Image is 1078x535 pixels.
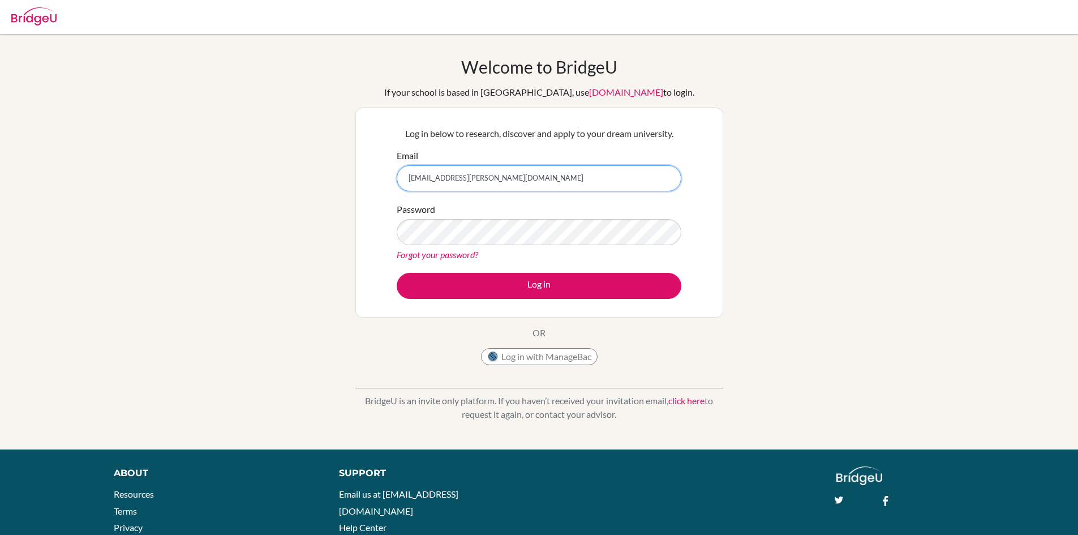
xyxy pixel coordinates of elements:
a: click here [668,395,705,406]
p: OR [532,326,546,340]
a: Privacy [114,522,143,533]
a: Help Center [339,522,386,533]
a: Email us at [EMAIL_ADDRESS][DOMAIN_NAME] [339,489,458,516]
img: logo_white@2x-f4f0deed5e89b7ecb1c2cc34c3e3d731f90f0f143d5ea2071677605dd97b5244.png [836,466,882,485]
label: Email [397,149,418,162]
p: Log in below to research, discover and apply to your dream university. [397,127,681,140]
a: [DOMAIN_NAME] [589,87,663,97]
a: Forgot your password? [397,249,478,260]
div: About [114,466,313,480]
button: Log in with ManageBac [481,348,598,365]
label: Password [397,203,435,216]
img: Bridge-U [11,7,57,25]
a: Terms [114,506,137,516]
button: Log in [397,273,681,299]
div: If your school is based in [GEOGRAPHIC_DATA], use to login. [384,85,694,99]
h1: Welcome to BridgeU [461,57,617,77]
a: Resources [114,489,154,499]
p: BridgeU is an invite only platform. If you haven’t received your invitation email, to request it ... [355,394,723,421]
div: Support [339,466,526,480]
